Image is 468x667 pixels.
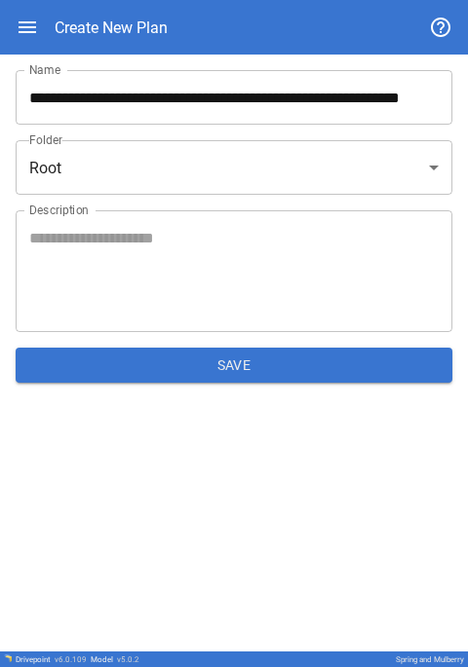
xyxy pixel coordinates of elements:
[16,655,87,664] div: Drivepoint
[117,655,139,664] span: v 5.0.2
[55,19,168,37] div: Create New Plan
[29,202,89,218] label: Description
[4,654,12,662] img: Drivepoint
[55,655,87,664] span: v 6.0.109
[29,61,60,78] label: Name
[396,655,464,664] div: Spring and Mulberry
[29,131,62,148] label: Folder
[16,140,452,195] div: Root
[91,655,139,664] div: Model
[16,348,452,383] button: Save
